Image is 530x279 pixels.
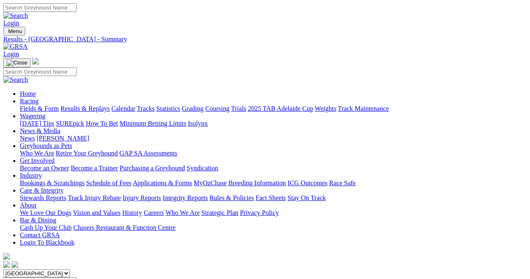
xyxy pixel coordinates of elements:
[329,179,355,186] a: Race Safe
[182,105,204,112] a: Grading
[3,76,28,83] img: Search
[20,224,72,231] a: Cash Up Your Club
[20,231,60,238] a: Contact GRSA
[3,36,527,43] a: Results - [GEOGRAPHIC_DATA] - Summary
[3,12,28,19] img: Search
[20,150,527,157] div: Greyhounds as Pets
[248,105,313,112] a: 2025 TAB Adelaide Cup
[156,105,180,112] a: Statistics
[163,194,208,201] a: Integrity Reports
[20,209,527,217] div: About
[20,194,527,202] div: Care & Integrity
[240,209,279,216] a: Privacy Policy
[338,105,389,112] a: Track Maintenance
[20,224,527,231] div: Bar & Dining
[315,105,336,112] a: Weights
[8,28,22,34] span: Menu
[20,239,74,246] a: Login To Blackbook
[60,105,110,112] a: Results & Replays
[20,105,59,112] a: Fields & Form
[137,105,155,112] a: Tracks
[188,120,208,127] a: Isolynx
[209,194,254,201] a: Rules & Policies
[73,224,175,231] a: Chasers Restaurant & Function Centre
[20,165,69,172] a: Become an Owner
[73,209,120,216] a: Vision and Values
[56,120,84,127] a: SUREpick
[20,98,38,105] a: Racing
[120,165,185,172] a: Purchasing a Greyhound
[3,261,10,268] img: facebook.svg
[201,209,238,216] a: Strategic Plan
[20,135,35,142] a: News
[3,27,25,36] button: Toggle navigation
[120,150,177,157] a: GAP SA Assessments
[71,165,118,172] a: Become a Trainer
[3,50,19,57] a: Login
[20,209,71,216] a: We Love Our Dogs
[144,209,164,216] a: Careers
[20,112,46,119] a: Wagering
[3,19,19,26] a: Login
[20,179,84,186] a: Bookings & Scratchings
[122,194,161,201] a: Injury Reports
[20,172,42,179] a: Industry
[20,127,60,134] a: News & Media
[36,135,89,142] a: [PERSON_NAME]
[20,142,72,149] a: Greyhounds as Pets
[187,165,218,172] a: Syndication
[56,150,118,157] a: Retire Your Greyhound
[194,179,227,186] a: MyOzChase
[20,105,527,112] div: Racing
[20,217,56,224] a: Bar & Dining
[133,179,192,186] a: Applications & Forms
[86,179,131,186] a: Schedule of Fees
[256,194,286,201] a: Fact Sheets
[288,179,327,186] a: ICG Outcomes
[205,105,230,112] a: Coursing
[288,194,326,201] a: Stay On Track
[3,43,28,50] img: GRSA
[20,90,36,97] a: Home
[86,120,118,127] a: How To Bet
[3,3,77,12] input: Search
[3,58,31,67] button: Toggle navigation
[20,179,527,187] div: Industry
[231,105,246,112] a: Trials
[20,120,527,127] div: Wagering
[20,135,527,142] div: News & Media
[12,261,18,268] img: twitter.svg
[20,187,64,194] a: Care & Integrity
[120,120,186,127] a: Minimum Betting Limits
[3,253,10,260] img: logo-grsa-white.png
[7,60,27,66] img: Close
[20,194,66,201] a: Stewards Reports
[20,165,527,172] div: Get Involved
[20,202,36,209] a: About
[20,120,54,127] a: [DATE] Tips
[20,150,54,157] a: Who We Are
[32,58,39,64] img: logo-grsa-white.png
[3,67,77,76] input: Search
[20,157,55,164] a: Get Involved
[111,105,135,112] a: Calendar
[228,179,286,186] a: Breeding Information
[122,209,142,216] a: History
[165,209,200,216] a: Who We Are
[68,194,121,201] a: Track Injury Rebate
